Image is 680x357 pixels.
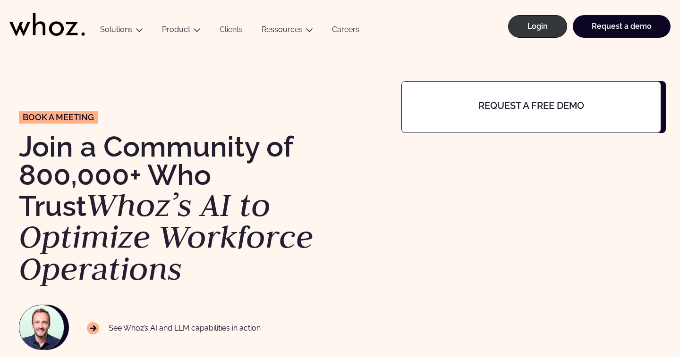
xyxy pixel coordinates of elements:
button: Ressources [252,25,323,38]
button: Product [153,25,210,38]
p: See Whoz’s AI and LLM capabilities in action [87,322,261,334]
em: Whoz’s AI to Optimize Workforce Operations [19,184,314,289]
a: Product [162,25,190,34]
span: Book a meeting [23,113,94,122]
img: NAWROCKI-Thomas.jpg [19,305,64,349]
a: Ressources [262,25,303,34]
a: Login [508,15,567,38]
h4: Request a free demo [431,100,632,111]
a: Request a demo [573,15,671,38]
button: Solutions [91,25,153,38]
h1: Join a Community of 800,000+ Who Trust [19,133,331,285]
a: Clients [210,25,252,38]
a: Careers [323,25,369,38]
